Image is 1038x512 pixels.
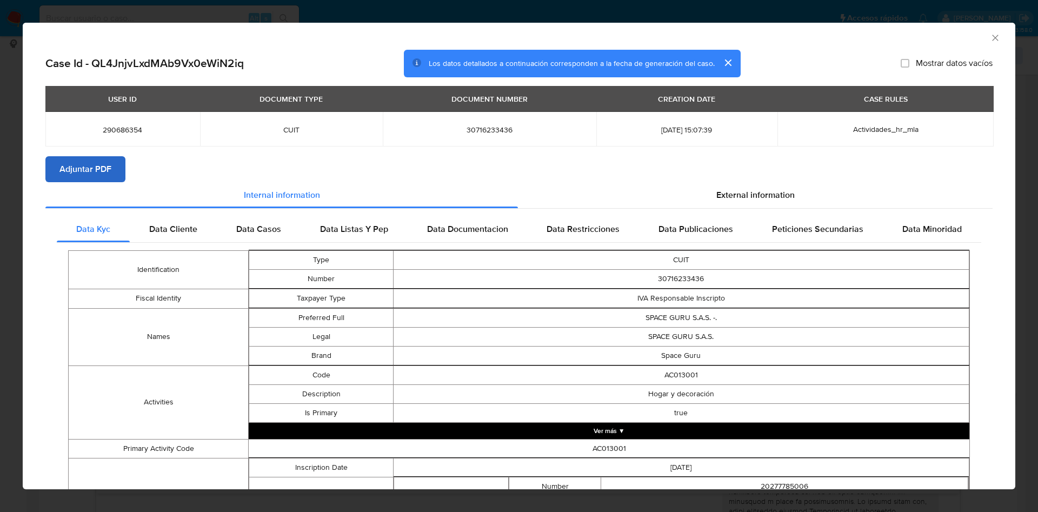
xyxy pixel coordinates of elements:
td: Description [249,384,393,403]
h2: Case Id - QL4JnjvLxdMAb9Vx0eWiN2iq [45,56,244,70]
div: DOCUMENT TYPE [253,90,329,108]
span: External information [716,189,795,201]
span: Peticiones Secundarias [772,223,863,235]
span: CUIT [213,125,370,135]
td: SPACE GURU S.A.S. -. [393,308,969,327]
td: Names [69,308,249,365]
td: SPACE GURU S.A.S. [393,327,969,346]
div: CREATION DATE [651,90,722,108]
span: Data Cliente [149,223,197,235]
div: CASE RULES [857,90,914,108]
td: Code [249,365,393,384]
div: Detailed info [45,182,993,208]
td: 30716233436 [393,269,969,288]
td: Activities [69,365,249,439]
td: Preferred Full [249,308,393,327]
span: Data Publicaciones [658,223,733,235]
td: Type [249,250,393,269]
td: CUIT [393,250,969,269]
td: Number [249,269,393,288]
span: Mostrar datos vacíos [916,58,993,69]
button: Adjuntar PDF [45,156,125,182]
td: Primary Activity Code [69,439,249,458]
div: DOCUMENT NUMBER [445,90,534,108]
td: Space Guru [393,346,969,365]
td: Number [509,477,601,496]
td: Taxpayer Type [249,289,393,308]
span: 30716233436 [396,125,583,135]
td: [DATE] [393,458,969,477]
button: Cerrar ventana [990,32,1000,42]
span: Los datos detallados a continuación corresponden a la fecha de generación del caso. [429,58,715,69]
span: [DATE] 15:07:39 [609,125,765,135]
span: Adjuntar PDF [59,157,111,181]
span: Actividades_hr_mla [853,124,919,135]
span: Data Documentacion [427,223,508,235]
span: Data Restricciones [547,223,620,235]
td: Identification [69,250,249,289]
td: 20277785006 [601,477,968,496]
td: AC013001 [393,365,969,384]
td: Legal [249,327,393,346]
div: USER ID [102,90,143,108]
span: Data Casos [236,223,281,235]
span: Data Listas Y Pep [320,223,388,235]
div: Detailed internal info [57,216,981,242]
span: Data Minoridad [902,223,962,235]
td: Is Primary [249,403,393,422]
td: Inscription Date [249,458,393,477]
td: AC013001 [249,439,970,458]
span: Data Kyc [76,223,110,235]
td: Hogar y decoración [393,384,969,403]
td: Fiscal Identity [69,289,249,308]
button: Expand array [249,423,969,439]
td: true [393,403,969,422]
input: Mostrar datos vacíos [901,59,909,68]
td: Brand [249,346,393,365]
div: closure-recommendation-modal [23,23,1015,489]
button: cerrar [715,50,741,76]
td: IVA Responsable Inscripto [393,289,969,308]
span: 290686354 [58,125,187,135]
span: Internal information [244,189,320,201]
